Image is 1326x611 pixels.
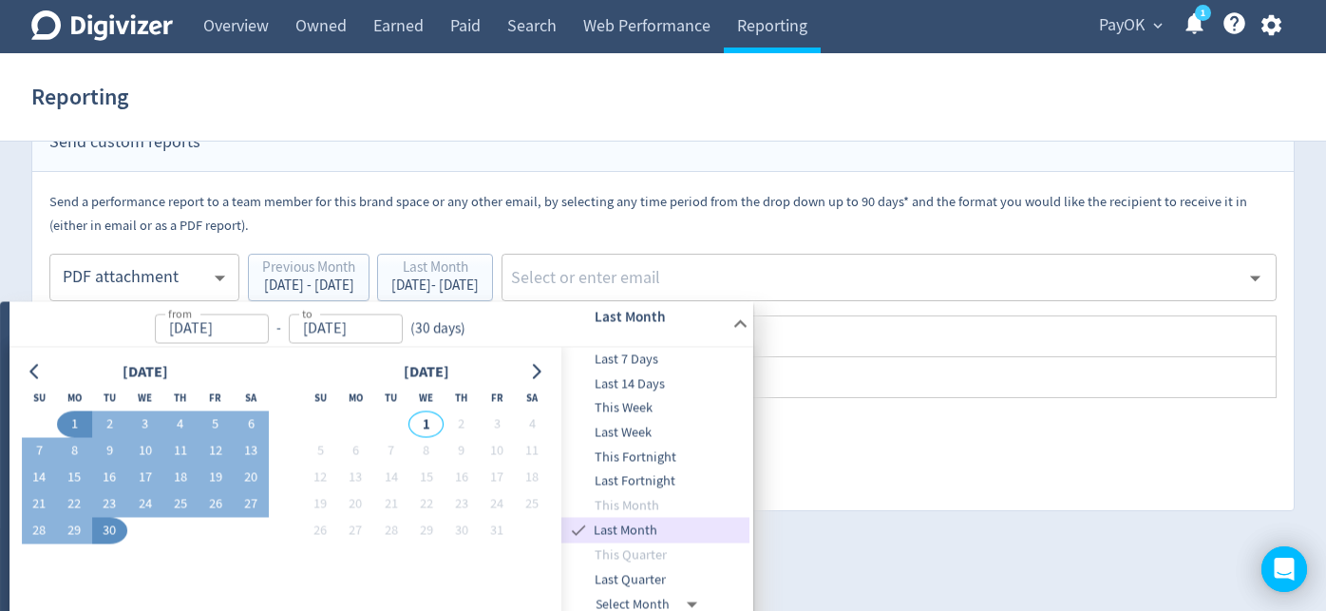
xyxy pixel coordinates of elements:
[444,465,479,491] button: 16
[127,438,162,465] button: 10
[561,445,749,469] div: This Fortnight
[9,302,753,348] div: from-to(30 days)Last Month
[303,385,338,411] th: Sunday
[302,305,313,321] label: to
[53,30,93,46] div: v 4.0.25
[198,385,233,411] th: Friday
[234,491,269,518] button: 27
[408,491,444,518] button: 22
[51,110,66,125] img: tab_domain_overview_orange.svg
[1201,7,1205,20] text: 1
[479,385,514,411] th: Friday
[561,423,749,444] span: Last Week
[198,465,233,491] button: 19
[234,411,269,438] button: 6
[479,465,514,491] button: 17
[198,491,233,518] button: 26
[63,257,209,299] div: PDF attachment
[269,317,289,339] div: -
[408,465,444,491] button: 15
[338,518,373,544] button: 27
[479,518,514,544] button: 31
[1149,17,1166,34] span: expand_more
[303,491,338,518] button: 19
[117,359,174,385] div: [DATE]
[57,438,92,465] button: 8
[408,518,444,544] button: 29
[92,385,127,411] th: Tuesday
[561,398,749,419] span: This Week
[234,465,269,491] button: 20
[162,385,198,411] th: Thursday
[515,491,550,518] button: 25
[479,491,514,518] button: 24
[338,465,373,491] button: 13
[303,465,338,491] button: 12
[444,411,479,438] button: 2
[561,568,749,593] div: Last Quarter
[22,438,57,465] button: 7
[32,113,1294,172] div: Send custom reports
[403,317,473,339] div: ( 30 days )
[398,359,455,385] div: [DATE]
[92,491,127,518] button: 23
[22,385,57,411] th: Sunday
[57,491,92,518] button: 22
[561,350,749,371] span: Last 7 Days
[1092,10,1167,41] button: PayOK
[561,372,749,396] div: Last 14 Days
[444,518,479,544] button: 30
[22,465,57,491] button: 14
[444,385,479,411] th: Thursday
[31,67,128,127] h1: Reporting
[162,411,198,438] button: 4
[595,305,725,328] h6: Last Month
[303,438,338,465] button: 5
[57,411,92,438] button: 1
[22,491,57,518] button: 21
[509,263,1240,292] input: Select or enter email
[1261,546,1307,592] div: Open Intercom Messenger
[57,518,92,544] button: 29
[127,491,162,518] button: 24
[373,385,408,411] th: Tuesday
[522,358,550,385] button: Go to next month
[561,447,749,468] span: This Fortnight
[373,491,408,518] button: 21
[561,471,749,492] span: Last Fortnight
[72,112,170,124] div: Domain Overview
[49,193,1247,235] small: Send a performance report to a team member for this brand space or any other email, by selecting ...
[373,518,408,544] button: 28
[408,438,444,465] button: 8
[444,438,479,465] button: 9
[561,348,749,372] div: Last 7 Days
[162,465,198,491] button: 18
[127,465,162,491] button: 17
[92,438,127,465] button: 9
[189,110,204,125] img: tab_keywords_by_traffic_grey.svg
[338,385,373,411] th: Monday
[515,385,550,411] th: Saturday
[408,411,444,438] button: 1
[30,49,46,65] img: website_grey.svg
[479,438,514,465] button: 10
[479,411,514,438] button: 3
[198,411,233,438] button: 5
[391,260,479,278] div: Last Month
[408,385,444,411] th: Wednesday
[391,278,479,293] div: [DATE] - [DATE]
[30,30,46,46] img: logo_orange.svg
[303,518,338,544] button: 26
[92,465,127,491] button: 16
[444,491,479,518] button: 23
[1241,263,1270,293] button: Open
[234,385,269,411] th: Saturday
[377,254,493,301] button: Last Month[DATE]- [DATE]
[234,438,269,465] button: 13
[162,491,198,518] button: 25
[590,521,749,542] span: Last Month
[1099,10,1145,41] span: PayOK
[92,411,127,438] button: 2
[561,373,749,394] span: Last 14 Days
[57,385,92,411] th: Monday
